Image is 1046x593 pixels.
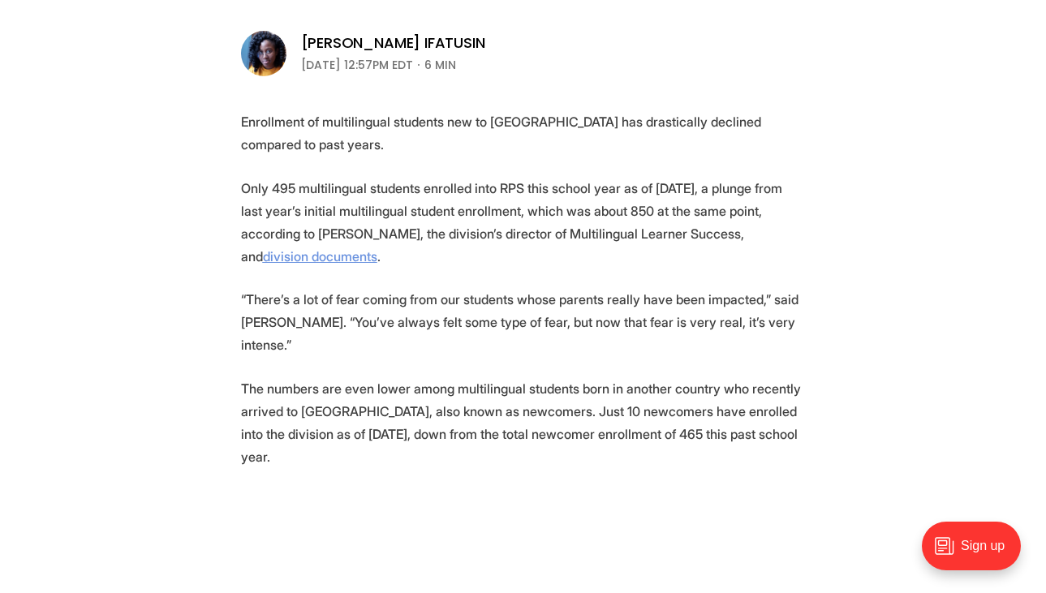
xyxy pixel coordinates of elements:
[241,110,806,156] p: Enrollment of multilingual students new to [GEOGRAPHIC_DATA] has drastically declined compared to...
[301,55,413,75] time: [DATE] 12:57PM EDT
[241,288,806,356] p: “There’s a lot of fear coming from our students whose parents really have been impacted,” said [P...
[424,55,456,75] span: 6 min
[241,177,806,268] p: Only 495 multilingual students enrolled into RPS this school year as of [DATE], a plunge from las...
[908,514,1046,593] iframe: portal-trigger
[241,31,286,76] img: Victoria A. Ifatusin
[263,248,377,264] a: division documents
[301,33,485,53] a: [PERSON_NAME] Ifatusin
[241,377,806,468] p: The numbers are even lower among multilingual students born in another country who recently arriv...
